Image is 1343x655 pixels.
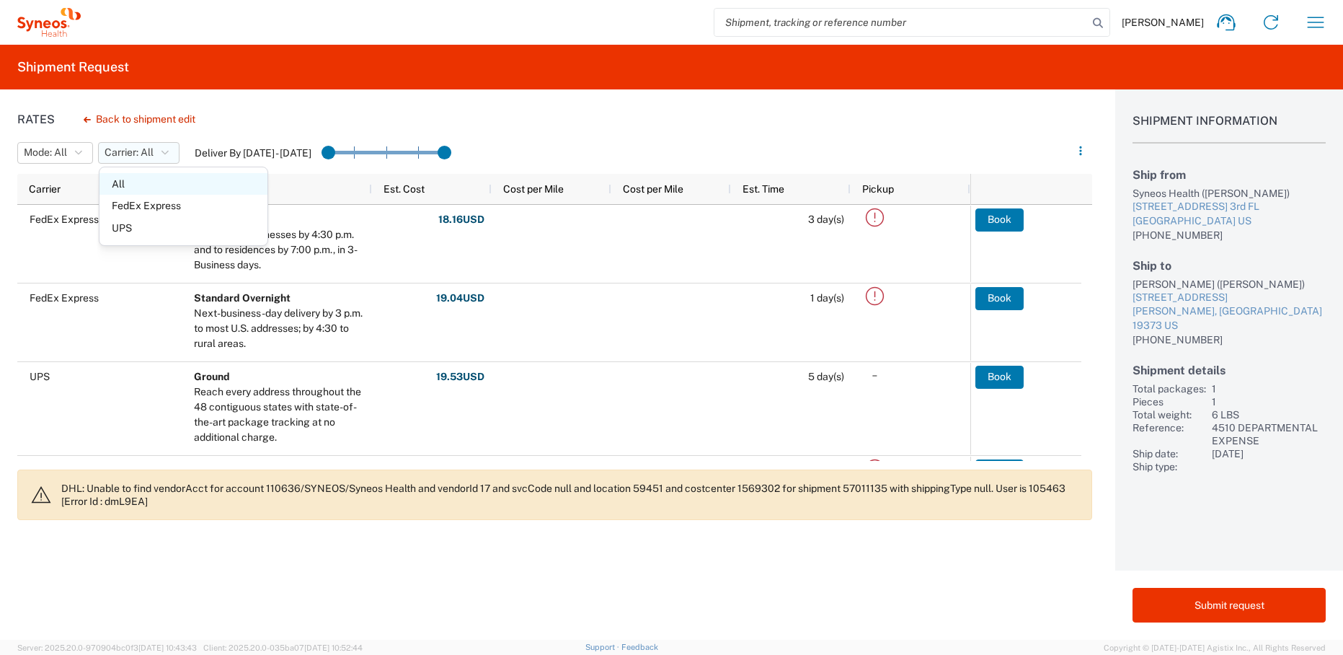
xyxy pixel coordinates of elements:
[1133,278,1326,291] div: [PERSON_NAME] ([PERSON_NAME])
[1212,447,1326,460] div: [DATE]
[623,183,683,195] span: Cost per Mile
[1212,408,1326,421] div: 6 LBS
[72,107,207,132] button: Back to shipment edit
[304,643,363,652] span: [DATE] 10:52:44
[862,183,894,195] span: Pickup
[714,9,1088,36] input: Shipment, tracking or reference number
[1133,214,1326,229] div: [GEOGRAPHIC_DATA] US
[195,146,311,159] label: Deliver By [DATE] - [DATE]
[17,142,93,164] button: Mode: All
[24,146,67,159] span: Mode: All
[1104,641,1326,654] span: Copyright © [DATE]-[DATE] Agistix Inc., All Rights Reserved
[1133,187,1326,200] div: Syneos Health ([PERSON_NAME])
[1133,114,1326,144] h1: Shipment Information
[436,370,484,384] strong: 19.53 USD
[61,482,1080,508] p: DHL: Unable to find vendorAcct for account 110636/SYNEOS/Syneos Health and vendorId 17 and svcCod...
[1133,200,1326,214] div: [STREET_ADDRESS] 3rd FL
[435,287,485,310] button: 19.04USD
[194,227,365,273] div: Delivery to businesses by 4:30 p.m. and to residences by 7:00 p.m., in 3-Business days.
[503,183,564,195] span: Cost per Mile
[1133,421,1206,447] div: Reference:
[621,643,658,651] a: Feedback
[585,643,621,651] a: Support
[17,643,197,652] span: Server: 2025.20.0-970904bc0f3
[1133,382,1206,395] div: Total packages:
[1133,588,1326,623] button: Submit request
[975,287,1024,310] button: Book
[194,292,291,304] b: Standard Overnight
[1133,259,1326,273] h2: Ship to
[810,292,844,304] span: 1 day(s)
[29,183,61,195] span: Carrier
[1133,200,1326,228] a: [STREET_ADDRESS] 3rd FL[GEOGRAPHIC_DATA] US
[1133,304,1326,333] div: [PERSON_NAME], [GEOGRAPHIC_DATA] 19373 US
[1133,291,1326,305] div: [STREET_ADDRESS]
[1133,447,1206,460] div: Ship date:
[1133,229,1326,242] div: [PHONE_NUMBER]
[1133,364,1326,377] h2: Shipment details
[1133,333,1326,346] div: [PHONE_NUMBER]
[1212,382,1326,395] div: 1
[435,366,485,389] button: 19.53USD
[1122,16,1204,29] span: [PERSON_NAME]
[808,214,844,225] span: 3 day(s)
[1133,408,1206,421] div: Total weight:
[30,292,99,304] span: FedEx Express
[1133,168,1326,182] h2: Ship from
[138,643,197,652] span: [DATE] 10:43:43
[105,146,154,159] span: Carrier: All
[1133,395,1206,408] div: Pieces
[17,113,55,126] h1: Rates
[98,142,179,164] button: Carrier: All
[975,366,1024,389] button: Book
[975,460,1024,483] button: Book
[438,213,484,227] strong: 18.16 USD
[438,208,485,232] button: 18.16USD
[808,371,844,382] span: 5 day(s)
[743,183,784,195] span: Est. Time
[1212,421,1326,447] div: 4510 DEPARTMENTAL EXPENSE
[30,214,99,225] span: FedEx Express
[30,371,50,382] span: UPS
[1133,460,1206,473] div: Ship type:
[194,384,365,445] div: Reach every address throughout the 48 contiguous states with state-of-the-art package tracking at...
[436,291,484,305] strong: 19.04 USD
[975,208,1024,232] button: Book
[1212,395,1326,408] div: 1
[1133,291,1326,333] a: [STREET_ADDRESS][PERSON_NAME], [GEOGRAPHIC_DATA] 19373 US
[99,195,267,217] span: FedEx Express
[194,306,365,351] div: Next-business-day delivery by 3 p.m. to most U.S. addresses; by 4:30 to rural areas.
[99,217,267,239] span: UPS
[203,643,363,652] span: Client: 2025.20.0-035ba07
[384,183,425,195] span: Est. Cost
[99,173,267,195] span: All
[17,58,129,76] h2: Shipment Request
[194,371,230,382] b: Ground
